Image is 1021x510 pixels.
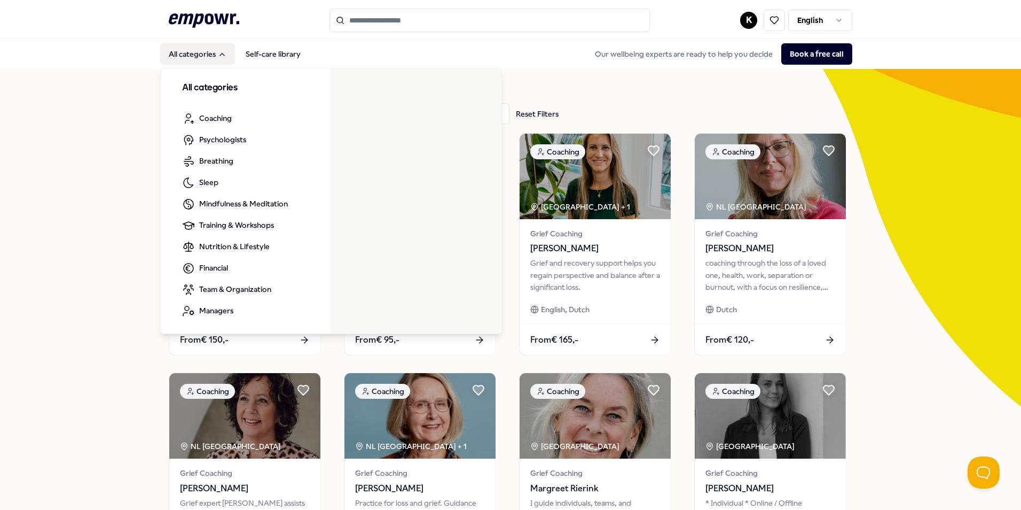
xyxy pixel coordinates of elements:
img: package image [169,373,320,459]
span: Grief Coaching [530,467,660,479]
button: K [740,12,757,29]
nav: Main [160,43,309,65]
a: Team & Organization [174,279,280,300]
div: Our wellbeing experts are ready to help you decide [586,43,852,65]
span: [PERSON_NAME] [530,242,660,256]
span: From € 120,- [705,333,754,347]
span: [PERSON_NAME] [705,482,835,496]
a: Sleep [174,172,227,194]
div: All categories [161,68,502,335]
h3: All categories [182,81,310,95]
span: Grief Coaching [180,467,310,479]
div: Coaching [355,384,410,399]
img: package image [520,373,671,459]
span: English, Dutch [541,304,590,315]
div: Coaching [530,384,585,399]
button: All categories [160,43,235,65]
span: From € 95,- [355,333,399,347]
a: package imageCoachingNL [GEOGRAPHIC_DATA] Grief Coaching[PERSON_NAME]coaching through the loss of... [694,133,846,356]
span: Dutch [716,304,737,315]
div: NL [GEOGRAPHIC_DATA] [180,441,282,452]
a: Managers [174,300,242,322]
div: Coaching [705,144,760,159]
span: [PERSON_NAME] [705,242,835,256]
div: Reset Filters [516,108,559,120]
span: Sleep [199,176,218,188]
div: NL [GEOGRAPHIC_DATA] [705,201,808,213]
img: package image [520,134,671,219]
iframe: Help Scout Beacon - Open [968,457,1000,489]
span: Psychologists [199,134,246,145]
img: package image [695,134,846,219]
div: Coaching [180,384,235,399]
div: [GEOGRAPHIC_DATA] [705,441,796,452]
span: Grief Coaching [355,467,485,479]
span: From € 165,- [530,333,578,347]
a: Nutrition & Lifestyle [174,236,278,258]
span: Grief Coaching [530,228,660,239]
span: From € 150,- [180,333,229,347]
img: package image [695,373,846,459]
span: [PERSON_NAME] [355,482,485,496]
span: Breathing [199,155,233,167]
div: [GEOGRAPHIC_DATA] + 1 [530,201,630,213]
span: Financial [199,262,228,274]
div: Grief and recovery support helps you regain perspective and balance after a significant loss. [530,257,660,293]
a: Self-care library [237,43,309,65]
span: Nutrition & Lifestyle [199,241,270,252]
span: Margreet Rierink [530,482,660,496]
div: [GEOGRAPHIC_DATA] [530,441,621,452]
span: Managers [199,305,233,316]
a: Coaching [174,108,240,129]
button: Book a free call [781,43,852,65]
a: Mindfulness & Meditation [174,194,296,215]
div: NL [GEOGRAPHIC_DATA] + 1 [355,441,467,452]
span: Mindfulness & Meditation [199,198,288,210]
img: package image [344,373,496,459]
div: coaching through the loss of a loved one, health, work, separation or burnout, with a focus on re... [705,257,835,293]
div: Coaching [705,384,760,399]
span: Team & Organization [199,283,271,295]
a: Training & Workshops [174,215,282,236]
input: Search for products, categories or subcategories [329,9,650,32]
div: Coaching [530,144,585,159]
span: Training & Workshops [199,219,274,231]
span: Grief Coaching [705,228,835,239]
span: [PERSON_NAME] [180,482,310,496]
a: Psychologists [174,129,255,151]
a: package imageCoaching[GEOGRAPHIC_DATA] + 1Grief Coaching[PERSON_NAME]Grief and recovery support h... [519,133,671,356]
a: Breathing [174,151,242,172]
a: Financial [174,258,237,279]
span: Coaching [199,112,232,124]
span: Grief Coaching [705,467,835,479]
